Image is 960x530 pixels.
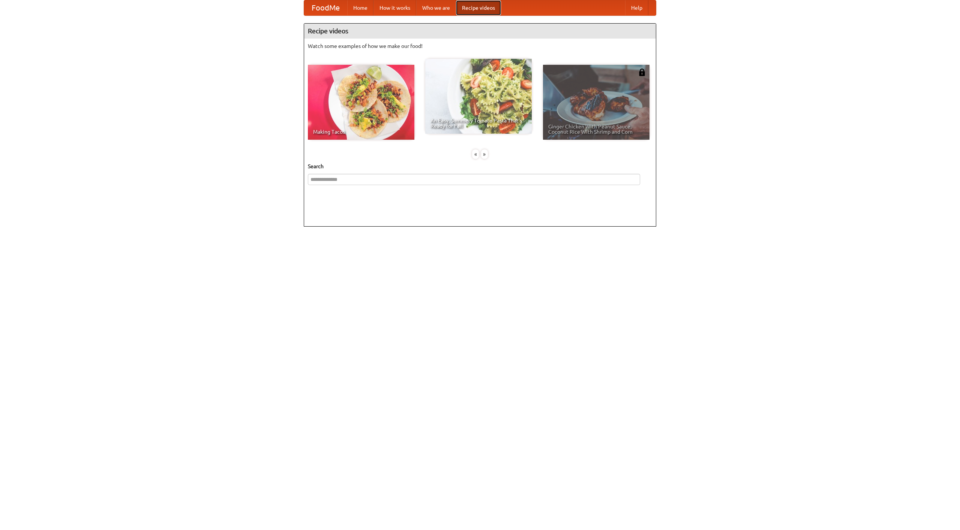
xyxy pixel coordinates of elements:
a: FoodMe [304,0,347,15]
a: Recipe videos [456,0,501,15]
span: Making Tacos [313,129,409,134]
h5: Search [308,163,652,170]
a: Who we are [416,0,456,15]
p: Watch some examples of how we make our food! [308,42,652,50]
img: 483408.png [638,69,646,76]
div: » [481,149,488,159]
a: How it works [373,0,416,15]
a: An Easy, Summery Tomato Pasta That's Ready for Fall [425,59,532,134]
a: Home [347,0,373,15]
div: « [472,149,479,159]
a: Help [625,0,648,15]
a: Making Tacos [308,65,414,140]
h4: Recipe videos [304,24,656,39]
span: An Easy, Summery Tomato Pasta That's Ready for Fall [430,118,526,128]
